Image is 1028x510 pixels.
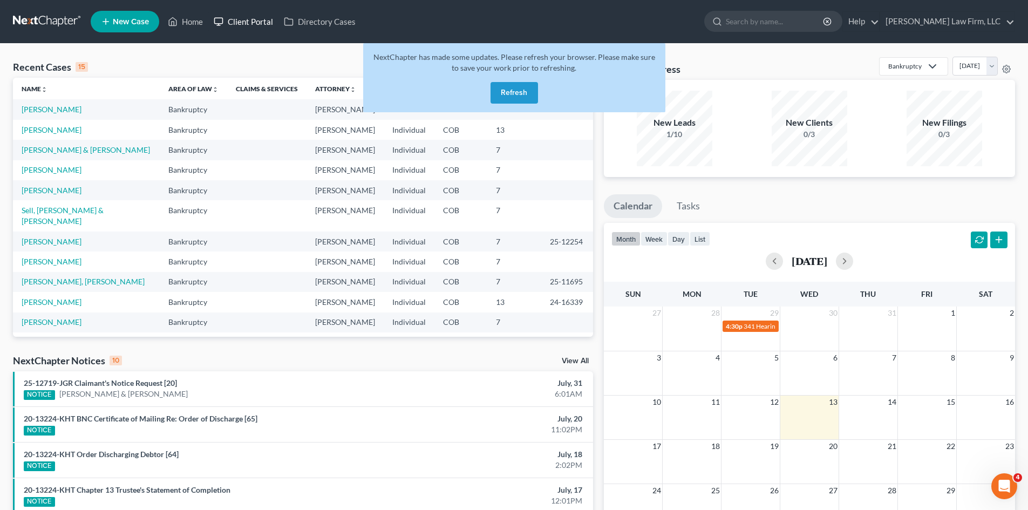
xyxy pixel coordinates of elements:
td: 7 [487,312,541,332]
a: Sell, [PERSON_NAME] & [PERSON_NAME] [22,206,104,226]
td: Bankruptcy [160,312,227,332]
span: Fri [921,289,932,298]
span: 15 [945,396,956,409]
td: Individual [384,332,434,352]
td: 25-11695 [541,272,593,292]
span: Wed [800,289,818,298]
span: 12 [769,396,780,409]
button: list [690,232,710,246]
span: 27 [828,484,839,497]
td: Bankruptcy [160,160,227,180]
td: [PERSON_NAME] [307,160,384,180]
span: 31 [887,307,897,319]
span: 20 [828,440,839,453]
a: [PERSON_NAME] Law Firm, LLC [880,12,1015,31]
span: New Case [113,18,149,26]
span: Sat [979,289,992,298]
i: unfold_more [212,86,219,93]
span: 26 [769,484,780,497]
td: Bankruptcy [160,272,227,292]
span: NextChapter has made some updates. Please refresh your browser. Please make sure to save your wor... [373,52,655,72]
div: NOTICE [24,426,55,436]
td: [PERSON_NAME] [307,251,384,271]
td: COB [434,180,487,200]
div: Recent Cases [13,60,88,73]
button: day [668,232,690,246]
td: 25-10527 [541,332,593,352]
span: 18 [710,440,721,453]
a: [PERSON_NAME] [22,257,81,266]
td: COB [434,120,487,140]
a: Nameunfold_more [22,85,47,93]
td: 7 [487,180,541,200]
i: unfold_more [41,86,47,93]
iframe: Intercom live chat [991,473,1017,499]
div: 10 [110,356,122,365]
div: 0/3 [907,129,982,140]
a: Tasks [667,194,710,218]
i: unfold_more [350,86,356,93]
span: Mon [683,289,702,298]
td: 7 [487,232,541,251]
td: Individual [384,140,434,160]
span: Sun [625,289,641,298]
td: COB [434,272,487,292]
a: Directory Cases [278,12,361,31]
a: [PERSON_NAME] [22,105,81,114]
td: Individual [384,251,434,271]
a: 25-12719-JGR Claimant's Notice Request [20] [24,378,177,387]
span: 27 [651,307,662,319]
td: 7 [487,251,541,271]
span: 14 [887,396,897,409]
td: Bankruptcy [160,120,227,140]
td: Individual [384,232,434,251]
td: Bankruptcy [160,200,227,231]
span: 3 [656,351,662,364]
td: Bankruptcy [160,180,227,200]
span: 341 Hearing for [PERSON_NAME] [744,322,840,330]
span: 22 [945,440,956,453]
div: NextChapter Notices [13,354,122,367]
span: 11 [710,396,721,409]
span: 10 [651,396,662,409]
td: Bankruptcy [160,99,227,119]
span: 13 [828,396,839,409]
td: [PERSON_NAME] [307,272,384,292]
td: [PERSON_NAME] [307,332,384,352]
td: Bankruptcy [160,332,227,352]
td: Individual [384,312,434,332]
span: 23 [1004,440,1015,453]
div: 0/3 [772,129,847,140]
td: [PERSON_NAME] [307,200,384,231]
div: New Filings [907,117,982,129]
td: [PERSON_NAME] [307,312,384,332]
td: [PERSON_NAME] [307,120,384,140]
span: 1 [950,307,956,319]
span: 25 [710,484,721,497]
td: [PERSON_NAME] [307,292,384,312]
div: New Clients [772,117,847,129]
a: 20-13224-KHT BNC Certificate of Mailing Re: Order of Discharge [65] [24,414,257,423]
div: 2:02PM [403,460,582,471]
a: Help [843,12,879,31]
span: 2 [1009,307,1015,319]
td: COB [434,200,487,231]
td: 13 [487,332,541,352]
input: Search by name... [726,11,825,31]
td: 24-16339 [541,292,593,312]
th: Claims & Services [227,78,307,99]
td: Individual [384,120,434,140]
span: 28 [710,307,721,319]
td: [PERSON_NAME] [307,232,384,251]
span: 30 [828,307,839,319]
a: [PERSON_NAME] & [PERSON_NAME] [59,389,188,399]
span: 4 [1013,473,1022,482]
a: [PERSON_NAME] [22,317,81,327]
div: 15 [76,62,88,72]
a: Area of Lawunfold_more [168,85,219,93]
td: Individual [384,200,434,231]
span: 16 [1004,396,1015,409]
a: View All [562,357,589,365]
span: 21 [887,440,897,453]
td: Bankruptcy [160,140,227,160]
